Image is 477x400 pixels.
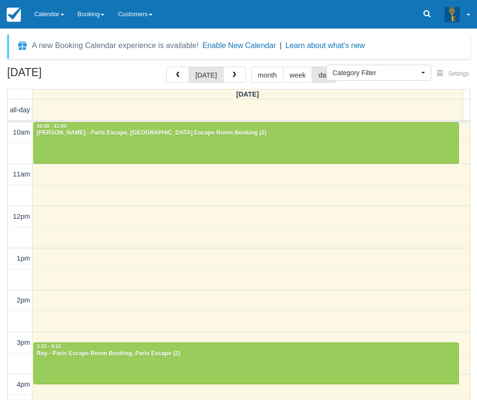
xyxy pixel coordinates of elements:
[17,296,30,304] span: 2pm
[13,128,30,136] span: 10am
[17,254,30,262] span: 1pm
[431,67,475,81] button: Settings
[283,67,313,83] button: week
[13,170,30,178] span: 11am
[445,7,460,22] img: A3
[37,124,66,129] span: 10:00 - 11:00
[203,41,276,50] button: Enable New Calendar
[13,213,30,220] span: 12pm
[17,339,30,346] span: 3pm
[285,41,365,49] a: Learn about what's new
[236,90,259,98] span: [DATE]
[10,106,30,114] span: all-day
[17,380,30,388] span: 4pm
[7,8,21,22] img: checkfront-main-nav-mini-logo.png
[36,129,456,137] div: [PERSON_NAME] - Paris Escape, [GEOGRAPHIC_DATA] Escape Room Booking (2)
[36,350,456,358] div: Ray - Paris Escape Room Booking, Paris Escape (2)
[251,67,284,83] button: month
[326,65,431,81] button: Category Filter
[189,67,223,83] button: [DATE]
[7,67,128,84] h2: [DATE]
[312,67,336,83] button: day
[32,40,199,51] div: A new Booking Calendar experience is available!
[448,70,469,77] span: Settings
[333,68,419,78] span: Category Filter
[280,41,282,49] span: |
[37,344,61,349] span: 3:15 - 4:15
[33,342,459,384] a: 3:15 - 4:15Ray - Paris Escape Room Booking, Paris Escape (2)
[33,122,459,164] a: 10:00 - 11:00[PERSON_NAME] - Paris Escape, [GEOGRAPHIC_DATA] Escape Room Booking (2)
